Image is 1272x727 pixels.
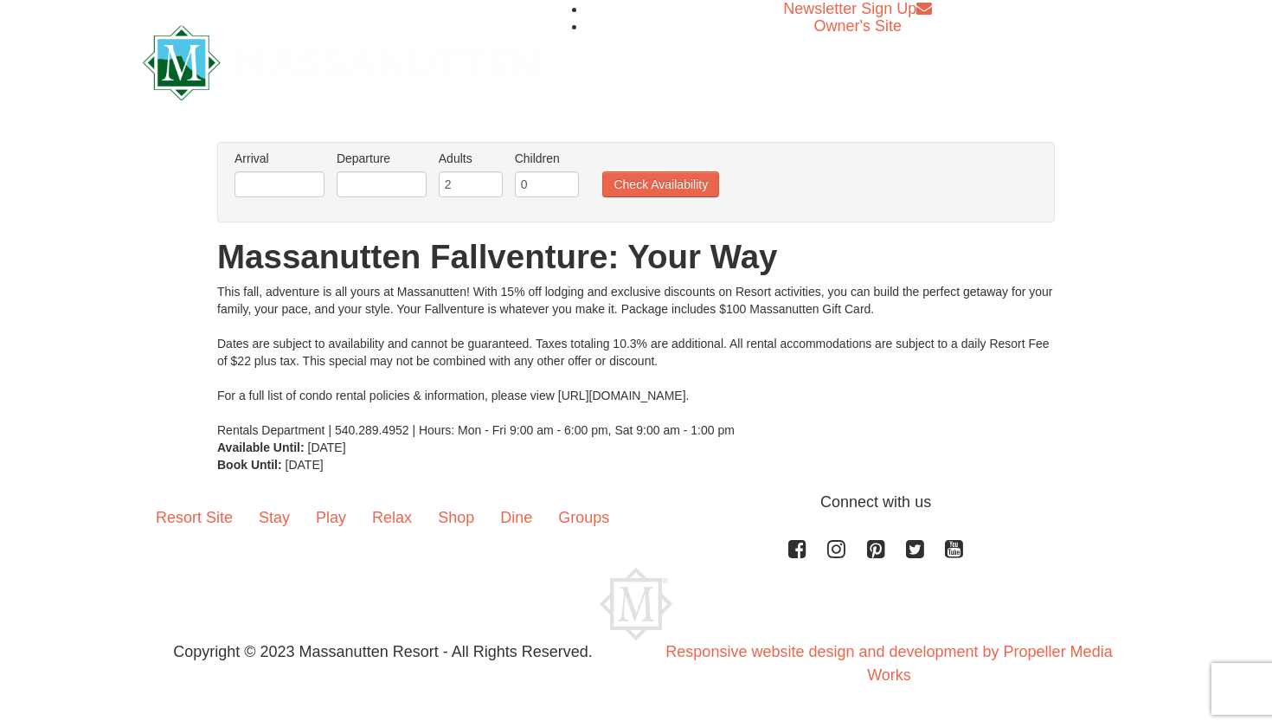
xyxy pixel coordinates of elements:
a: Relax [359,491,425,544]
a: Responsive website design and development by Propeller Media Works [665,643,1112,684]
span: [DATE] [286,458,324,472]
label: Arrival [234,150,324,167]
img: Massanutten Resort Logo [143,25,539,100]
a: Owner's Site [814,17,902,35]
div: This fall, adventure is all yours at Massanutten! With 15% off lodging and exclusive discounts on... [217,283,1055,439]
label: Adults [439,150,503,167]
a: Stay [246,491,303,544]
h1: Massanutten Fallventure: Your Way [217,240,1055,274]
a: Shop [425,491,487,544]
button: Check Availability [602,171,719,197]
a: Play [303,491,359,544]
strong: Available Until: [217,441,305,454]
a: Massanutten Resort [143,40,539,80]
label: Departure [337,150,427,167]
a: Groups [545,491,622,544]
a: Dine [487,491,545,544]
p: Connect with us [143,491,1129,514]
a: Resort Site [143,491,246,544]
span: [DATE] [308,441,346,454]
label: Children [515,150,579,167]
p: Copyright © 2023 Massanutten Resort - All Rights Reserved. [130,640,636,664]
strong: Book Until: [217,458,282,472]
img: Massanutten Resort Logo [600,568,672,640]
